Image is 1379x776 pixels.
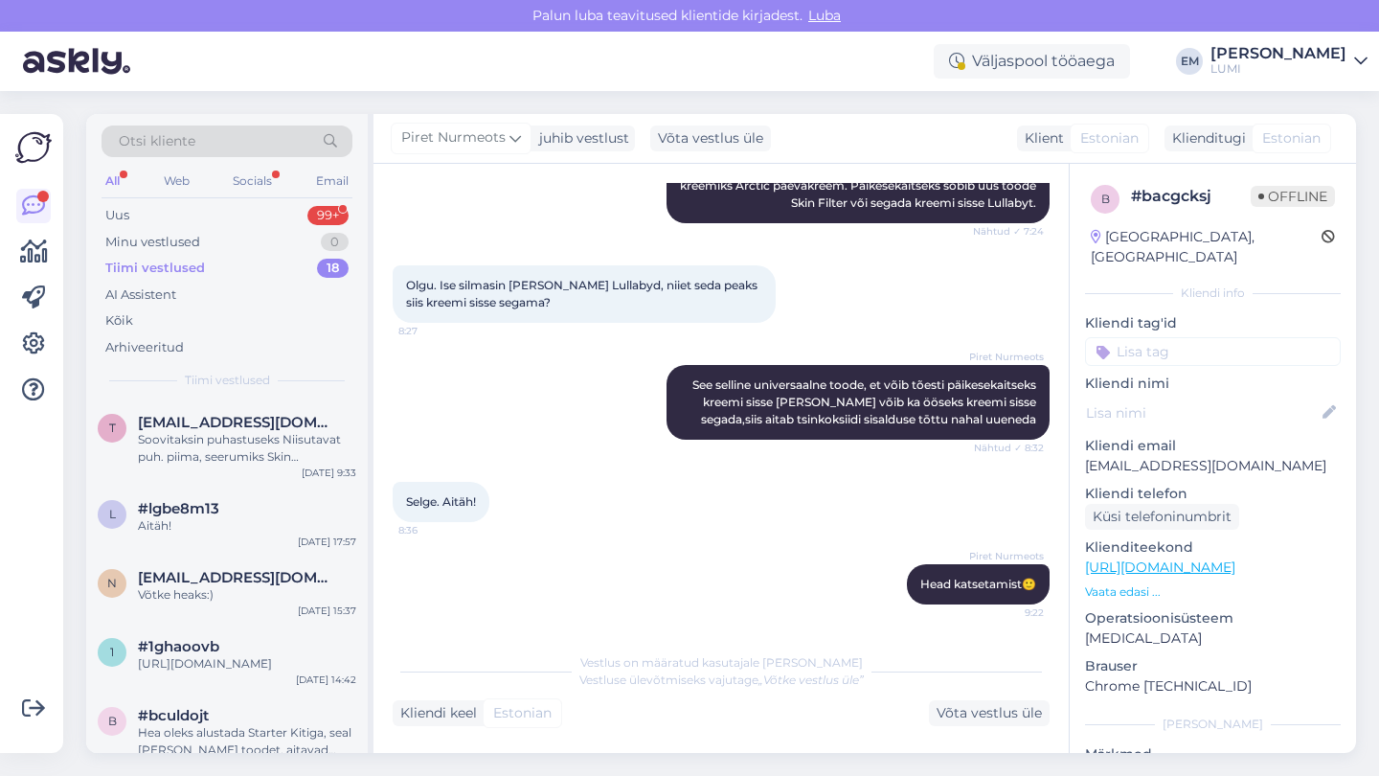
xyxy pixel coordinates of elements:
[102,169,124,194] div: All
[105,233,200,252] div: Minu vestlused
[138,431,356,466] div: Soovitaksin puhastuseks Niisutavat puh. piima, seerumiks Skin Gymi(pinguldab ja trimmib nahka)kas...
[1085,656,1341,676] p: Brauser
[1101,192,1110,206] span: b
[105,259,205,278] div: Tiimi vestlused
[1080,128,1139,148] span: Estonian
[1085,374,1341,394] p: Kliendi nimi
[1131,185,1251,208] div: # bacgcksj
[1085,716,1341,733] div: [PERSON_NAME]
[1085,559,1235,576] a: [URL][DOMAIN_NAME]
[105,338,184,357] div: Arhiveeritud
[307,206,349,225] div: 99+
[401,127,506,148] span: Piret Nurmeots
[1176,48,1203,75] div: EM
[972,605,1044,620] span: 9:22
[109,421,116,435] span: t
[920,577,1036,591] span: Head katsetamist🙂
[1251,186,1335,207] span: Offline
[1085,456,1341,476] p: [EMAIL_ADDRESS][DOMAIN_NAME]
[138,569,337,586] span: nukitsaboy@gmail.com
[1210,61,1346,77] div: LUMI
[105,311,133,331] div: Kõik
[1086,402,1319,423] input: Lisa nimi
[138,724,356,759] div: Hea oleks alustada Starter Kitiga, seal [PERSON_NAME] toodet, aitavad naha tasakaalu ja tugeva ni...
[398,324,470,338] span: 8:27
[969,350,1044,364] span: Piret Nurmeots
[107,576,117,590] span: n
[493,703,552,723] span: Estonian
[1085,583,1341,601] p: Vaata edasi ...
[1017,128,1064,148] div: Klient
[1091,227,1322,267] div: [GEOGRAPHIC_DATA], [GEOGRAPHIC_DATA]
[110,645,114,659] span: 1
[108,714,117,728] span: b
[406,494,476,509] span: Selge. Aitäh!
[580,655,863,670] span: Vestlus on määratud kasutajale [PERSON_NAME]
[531,128,629,148] div: juhib vestlust
[138,707,209,724] span: #bculdojt
[398,523,470,537] span: 8:36
[1210,46,1368,77] a: [PERSON_NAME]LUMI
[579,673,864,687] span: Vestluse ülevõtmiseks vajutage
[15,129,52,166] img: Askly Logo
[109,507,116,521] span: l
[1085,285,1341,302] div: Kliendi info
[758,673,864,687] i: „Võtke vestlus üle”
[934,44,1130,79] div: Väljaspool tööaega
[1085,313,1341,333] p: Kliendi tag'id
[317,259,349,278] div: 18
[972,224,1044,239] span: Nähtud ✓ 7:24
[321,233,349,252] div: 0
[972,441,1044,455] span: Nähtud ✓ 8:32
[1085,744,1341,765] p: Märkmed
[229,169,276,194] div: Socials
[1085,676,1341,696] p: Chrome [TECHNICAL_ID]
[406,278,760,309] span: Olgu. Ise silmasin [PERSON_NAME] Lullabyd, niiet seda peaks siis kreemi sisse segama?
[185,372,270,389] span: Tiimi vestlused
[1164,128,1246,148] div: Klienditugi
[312,169,352,194] div: Email
[302,466,356,480] div: [DATE] 9:33
[138,517,356,535] div: Aitäh!
[160,169,193,194] div: Web
[138,586,356,604] div: Võtke heaks:)
[1085,537,1341,558] p: Klienditeekond
[138,638,219,655] span: #1ghaoovb
[105,285,176,305] div: AI Assistent
[1210,46,1346,61] div: [PERSON_NAME]
[969,549,1044,563] span: Piret Nurmeots
[393,703,477,723] div: Kliendi keel
[138,655,356,673] div: [URL][DOMAIN_NAME]
[138,414,337,431] span: triinsaga6@gmail.com
[296,673,356,687] div: [DATE] 14:42
[138,500,219,517] span: #lgbe8m13
[298,604,356,618] div: [DATE] 15:37
[1085,504,1239,530] div: Küsi telefoninumbrit
[1085,608,1341,628] p: Operatsioonisüsteem
[1085,337,1341,366] input: Lisa tag
[105,206,129,225] div: Uus
[929,700,1050,726] div: Võta vestlus üle
[1085,484,1341,504] p: Kliendi telefon
[650,126,771,151] div: Võta vestlus üle
[1262,128,1321,148] span: Estonian
[119,131,195,151] span: Otsi kliente
[1085,436,1341,456] p: Kliendi email
[298,535,356,549] div: [DATE] 17:57
[692,377,1039,426] span: See selline universaalne toode, et võib tõesti päikesekaitseks kreemi sisse [PERSON_NAME] võib ka...
[803,7,847,24] span: Luba
[1085,628,1341,649] p: [MEDICAL_DATA]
